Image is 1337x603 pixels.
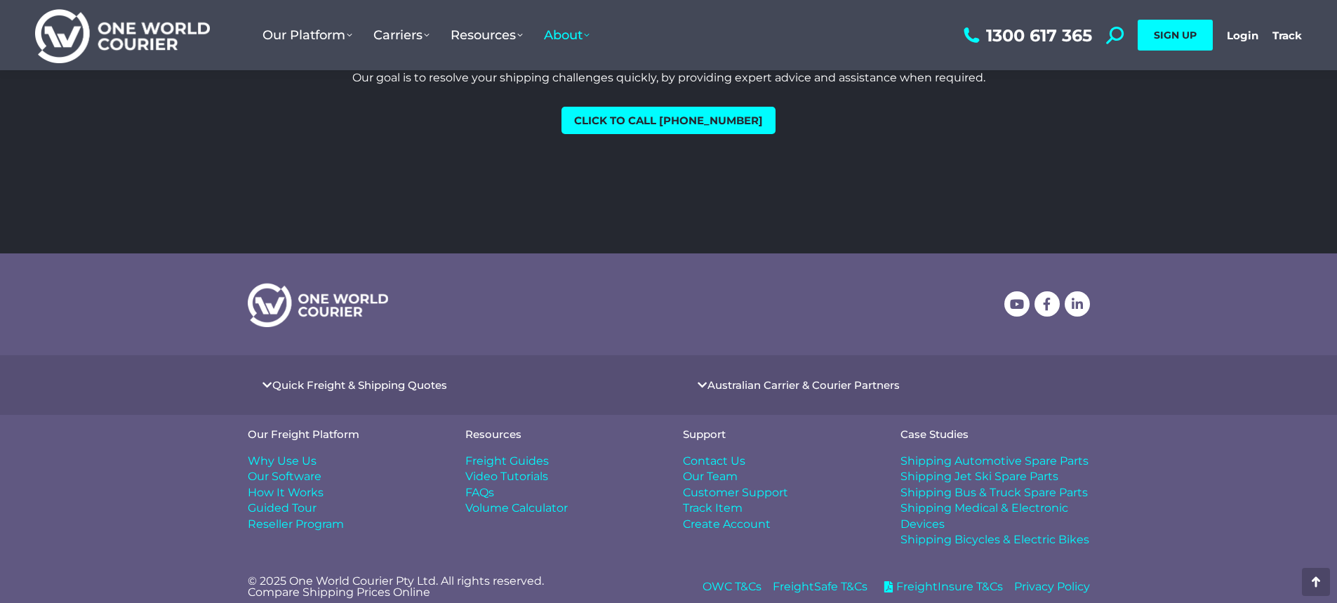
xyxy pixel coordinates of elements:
span: Volume Calculator [465,501,568,516]
span: Shipping Automotive Spare Parts [900,453,1089,469]
span: SIGN UP [1154,29,1197,41]
p: Our goal is to resolve your shipping challenges quickly, by providing expert advice and assistanc... [248,70,1090,86]
span: Freight Guides [465,453,549,469]
a: OWC T&Cs [703,579,761,595]
a: How It Works [248,485,437,501]
a: Shipping Medical & Electronic Devices [900,501,1090,532]
a: Shipping Automotive Spare Parts [900,453,1090,469]
a: Shipping Bus & Truck Spare Parts [900,485,1090,501]
a: About [533,13,600,57]
a: Click to call [PHONE_NUMBER] [561,107,776,134]
a: Freight Guides [465,453,655,469]
span: Create Account [683,517,771,532]
a: FAQs [465,485,655,501]
span: Guided Tour [248,501,317,516]
p: © 2025 One World Courier Pty Ltd. All rights reserved. Compare Shipping Prices Online [248,576,655,598]
span: Track Item [683,501,743,516]
a: Our Software [248,469,437,484]
a: Shipping Jet Ski Spare Parts [900,469,1090,484]
span: Why Use Us [248,453,317,469]
span: Shipping Jet Ski Spare Parts [900,469,1058,484]
a: Contact Us [683,453,872,469]
span: Contact Us [683,453,745,469]
span: Customer Support [683,485,788,501]
span: Click to call [PHONE_NUMBER] [574,115,763,126]
a: Our Team [683,469,872,484]
span: Reseller Program [248,517,344,532]
a: Track [1272,29,1302,42]
span: Carriers [373,27,430,43]
span: Our Platform [262,27,352,43]
a: FreightInsure T&Cs [879,579,1003,595]
a: Shipping Bicycles & Electric Bikes [900,532,1090,548]
a: Guided Tour [248,501,437,516]
span: FreightInsure T&Cs [893,579,1003,595]
a: Track Item [683,501,872,516]
span: How It Works [248,485,324,501]
a: Quick Freight & Shipping Quotes [272,380,447,390]
a: Customer Support [683,485,872,501]
h4: Our Freight Platform [248,429,437,439]
h4: Support [683,429,872,439]
a: SIGN UP [1138,20,1213,51]
a: Resources [440,13,533,57]
a: Carriers [363,13,440,57]
span: FAQs [465,485,494,501]
a: Video Tutorials [465,469,655,484]
img: One World Courier [35,7,210,64]
a: Login [1227,29,1258,42]
a: Reseller Program [248,517,437,532]
a: Australian Carrier & Courier Partners [707,380,900,390]
span: About [544,27,590,43]
span: Shipping Bicycles & Electric Bikes [900,532,1089,548]
a: Why Use Us [248,453,437,469]
span: Shipping Bus & Truck Spare Parts [900,485,1088,501]
span: Video Tutorials [465,469,548,484]
span: Our Software [248,469,321,484]
a: 1300 617 365 [960,27,1092,44]
a: Our Platform [252,13,363,57]
a: Volume Calculator [465,501,655,516]
h4: Resources [465,429,655,439]
a: FreightSafe T&Cs [773,579,867,595]
a: Create Account [683,517,872,532]
a: Privacy Policy [1014,579,1090,595]
h4: Case Studies [900,429,1090,439]
span: Resources [451,27,523,43]
span: Our Team [683,469,738,484]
